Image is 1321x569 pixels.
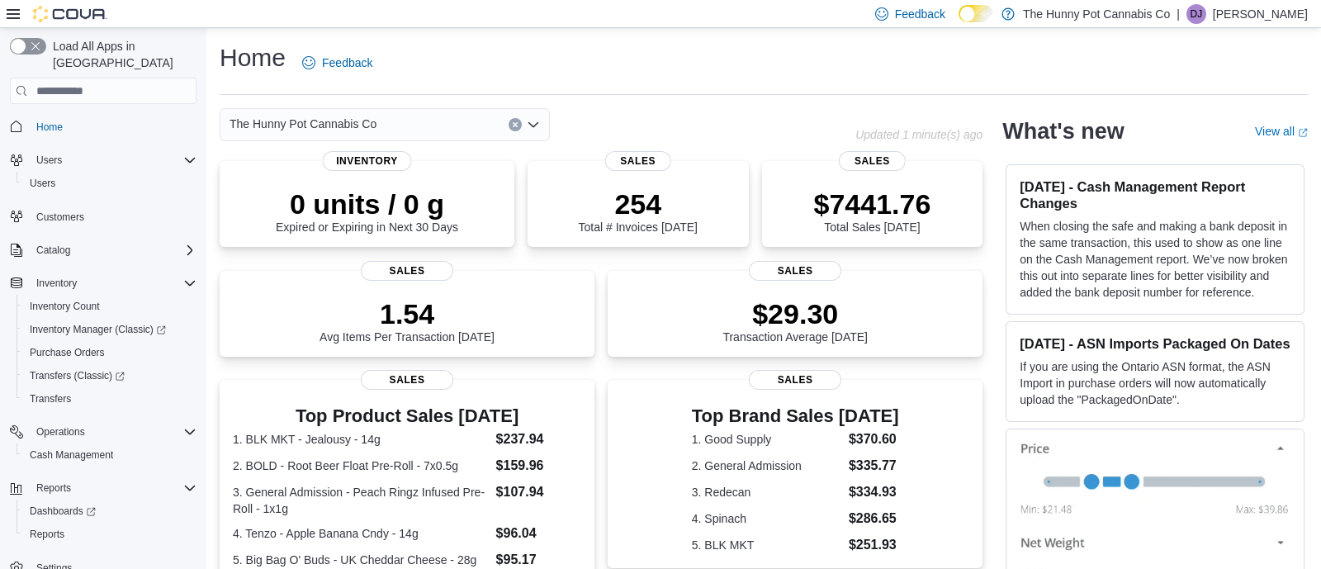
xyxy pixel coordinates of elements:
button: Catalog [30,240,77,260]
span: Sales [361,370,453,390]
dt: 5. BLK MKT [692,537,842,553]
span: Load All Apps in [GEOGRAPHIC_DATA] [46,38,196,71]
span: Home [30,116,196,136]
dt: 2. General Admission [692,458,842,474]
span: Transfers (Classic) [23,366,196,386]
dd: $107.94 [496,482,582,502]
button: Inventory Count [17,295,203,318]
span: Inventory Manager (Classic) [23,320,196,339]
span: Purchase Orders [23,343,196,363]
span: DJ [1191,4,1203,24]
dd: $159.96 [496,456,582,476]
span: Sales [361,261,453,281]
span: Users [30,150,196,170]
p: Updated 1 minute(s) ago [855,128,982,141]
dd: $370.60 [849,429,899,449]
a: Dashboards [23,501,102,521]
span: Catalog [36,244,70,257]
button: Home [3,114,203,138]
button: Operations [30,422,92,442]
span: Purchase Orders [30,346,105,359]
p: [PERSON_NAME] [1213,4,1308,24]
button: Inventory [30,273,83,293]
span: Inventory Manager (Classic) [30,323,166,336]
button: Inventory [3,272,203,295]
h3: Top Product Sales [DATE] [233,406,581,426]
input: Dark Mode [959,5,993,22]
p: 1.54 [320,297,495,330]
p: 254 [579,187,698,220]
a: Customers [30,207,91,227]
h3: [DATE] - ASN Imports Packaged On Dates [1020,335,1290,352]
h2: What's new [1002,118,1124,145]
dd: $335.77 [849,456,899,476]
span: Transfers [23,389,196,409]
p: $7441.76 [814,187,931,220]
a: View allExternal link [1255,125,1308,138]
span: Operations [30,422,196,442]
button: Users [3,149,203,172]
a: Transfers (Classic) [17,364,203,387]
a: Purchase Orders [23,343,111,363]
dd: $237.94 [496,429,582,449]
dd: $286.65 [849,509,899,529]
span: Inventory [323,151,411,171]
span: Users [30,177,55,190]
div: Total # Invoices [DATE] [579,187,698,234]
dt: 4. Spinach [692,510,842,527]
p: If you are using the Ontario ASN format, the ASN Import in purchase orders will now automatically... [1020,358,1290,408]
button: Transfers [17,387,203,410]
a: Transfers (Classic) [23,366,131,386]
div: Dave Johnston [1186,4,1206,24]
dt: 1. Good Supply [692,431,842,448]
p: | [1177,4,1180,24]
span: Transfers (Classic) [30,369,125,382]
dt: 2. BOLD - Root Beer Float Pre-Roll - 7x0.5g [233,458,490,474]
span: Sales [749,370,841,390]
dt: 4. Tenzo - Apple Banana Cndy - 14g [233,525,490,542]
a: Transfers [23,389,78,409]
dd: $251.93 [849,535,899,555]
p: $29.30 [722,297,868,330]
span: Transfers [30,392,71,405]
p: The Hunny Pot Cannabis Co [1023,4,1170,24]
button: Customers [3,205,203,229]
span: Cash Management [30,448,113,462]
dt: 1. BLK MKT - Jealousy - 14g [233,431,490,448]
h3: Top Brand Sales [DATE] [692,406,899,426]
span: Inventory [30,273,196,293]
h3: [DATE] - Cash Management Report Changes [1020,178,1290,211]
span: Inventory Count [23,296,196,316]
dt: 3. Redecan [692,484,842,500]
a: Inventory Manager (Classic) [23,320,173,339]
dt: 3. General Admission - Peach Ringz Infused Pre-Roll - 1x1g [233,484,490,517]
button: Purchase Orders [17,341,203,364]
span: Cash Management [23,445,196,465]
p: 0 units / 0 g [276,187,458,220]
span: Customers [36,211,84,224]
a: Feedback [296,46,379,79]
span: Dark Mode [959,22,959,23]
img: Cova [33,6,107,22]
span: Dashboards [23,501,196,521]
span: Feedback [895,6,945,22]
svg: External link [1298,128,1308,138]
span: Reports [30,528,64,541]
button: Open list of options [527,118,540,131]
button: Reports [3,477,203,500]
div: Transaction Average [DATE] [722,297,868,344]
a: Inventory Manager (Classic) [17,318,203,341]
span: Dashboards [30,505,96,518]
div: Expired or Expiring in Next 30 Days [276,187,458,234]
span: Operations [36,425,85,439]
span: Sales [839,151,905,171]
span: Reports [30,478,196,498]
span: Inventory Count [30,300,100,313]
button: Reports [17,523,203,546]
span: The Hunny Pot Cannabis Co [230,114,376,134]
span: Users [36,154,62,167]
span: Feedback [322,55,372,71]
a: Reports [23,524,71,544]
button: Users [30,150,69,170]
a: Home [30,117,69,137]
